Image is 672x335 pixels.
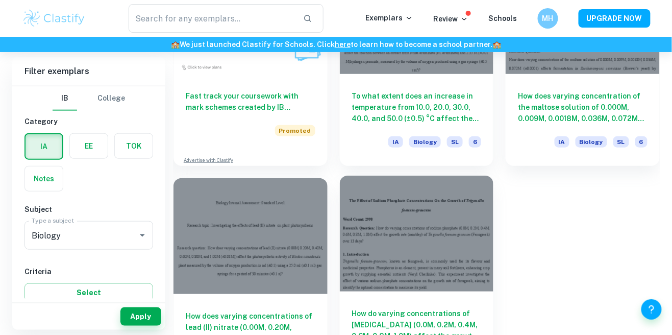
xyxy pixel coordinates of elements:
[32,217,74,225] label: Type a subject
[70,134,108,158] button: EE
[24,116,153,127] h6: Category
[434,13,468,25] p: Review
[492,40,501,49] span: 🏫
[576,136,607,148] span: Biology
[171,40,180,49] span: 🏫
[184,157,233,164] a: Advertise with Clastify
[135,228,150,243] button: Open
[24,283,153,302] button: Select
[26,134,62,159] button: IA
[2,39,670,50] h6: We just launched Clastify for Schools. Click to learn how to become a school partner.
[641,299,662,320] button: Help and Feedback
[366,12,413,23] p: Exemplars
[275,125,315,136] span: Promoted
[447,136,463,148] span: SL
[129,4,295,33] input: Search for any exemplars...
[22,8,87,29] img: Clastify logo
[538,8,558,29] button: MH
[579,9,651,28] button: UPGRADE NOW
[542,13,554,24] h6: MH
[518,90,648,124] h6: How does varying concentration of the maltose solution of 0.000M, 0.009M, 0.0018M, 0.036M, 0.072M...
[53,86,125,111] div: Filter type choice
[555,136,569,148] span: IA
[635,136,648,148] span: 6
[97,86,125,111] button: College
[53,86,77,111] button: IB
[489,14,517,22] a: Schools
[25,166,63,191] button: Notes
[352,90,482,124] h6: To what extent does an increase in temperature from 10.0, 20.0, 30.0, 40.0, and 50.0 (±0.5) °C af...
[469,136,481,148] span: 6
[335,40,351,49] a: here
[388,136,403,148] span: IA
[115,134,153,158] button: TOK
[186,90,315,113] h6: Fast track your coursework with mark schemes created by IB examiners. Upgrade now
[613,136,629,148] span: SL
[120,307,161,326] button: Apply
[24,204,153,215] h6: Subject
[409,136,441,148] span: Biology
[12,57,165,86] h6: Filter exemplars
[24,266,153,277] h6: Criteria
